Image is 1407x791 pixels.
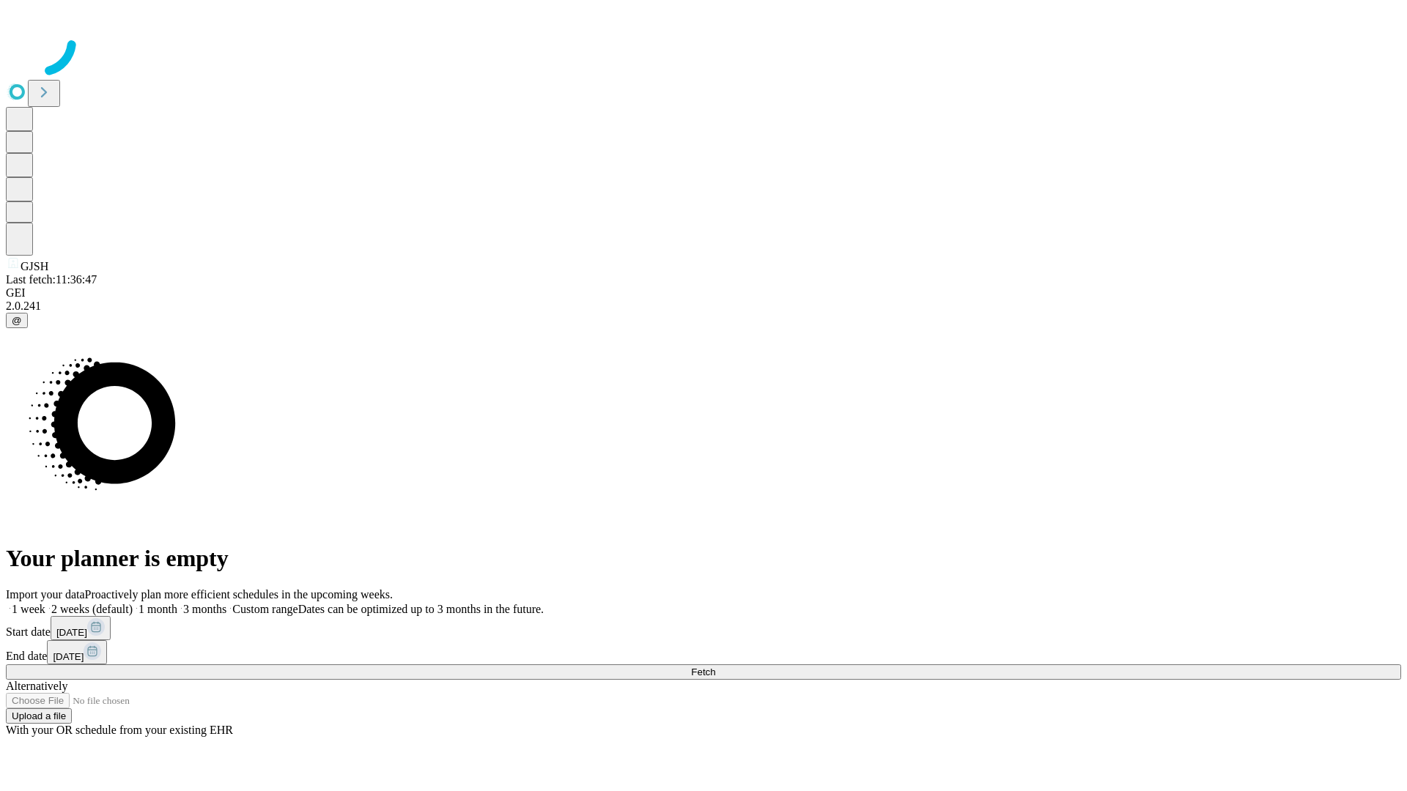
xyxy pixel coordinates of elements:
[6,664,1401,680] button: Fetch
[47,640,107,664] button: [DATE]
[6,273,97,286] span: Last fetch: 11:36:47
[51,616,111,640] button: [DATE]
[6,724,233,736] span: With your OR schedule from your existing EHR
[6,286,1401,300] div: GEI
[21,260,48,272] span: GJSH
[6,640,1401,664] div: End date
[12,315,22,326] span: @
[12,603,45,615] span: 1 week
[139,603,177,615] span: 1 month
[6,616,1401,640] div: Start date
[53,651,84,662] span: [DATE]
[6,588,85,601] span: Import your data
[232,603,298,615] span: Custom range
[691,666,715,677] span: Fetch
[56,627,87,638] span: [DATE]
[183,603,226,615] span: 3 months
[6,708,72,724] button: Upload a file
[6,300,1401,313] div: 2.0.241
[6,545,1401,572] h1: Your planner is empty
[85,588,393,601] span: Proactively plan more efficient schedules in the upcoming weeks.
[6,680,67,692] span: Alternatively
[6,313,28,328] button: @
[298,603,544,615] span: Dates can be optimized up to 3 months in the future.
[51,603,133,615] span: 2 weeks (default)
